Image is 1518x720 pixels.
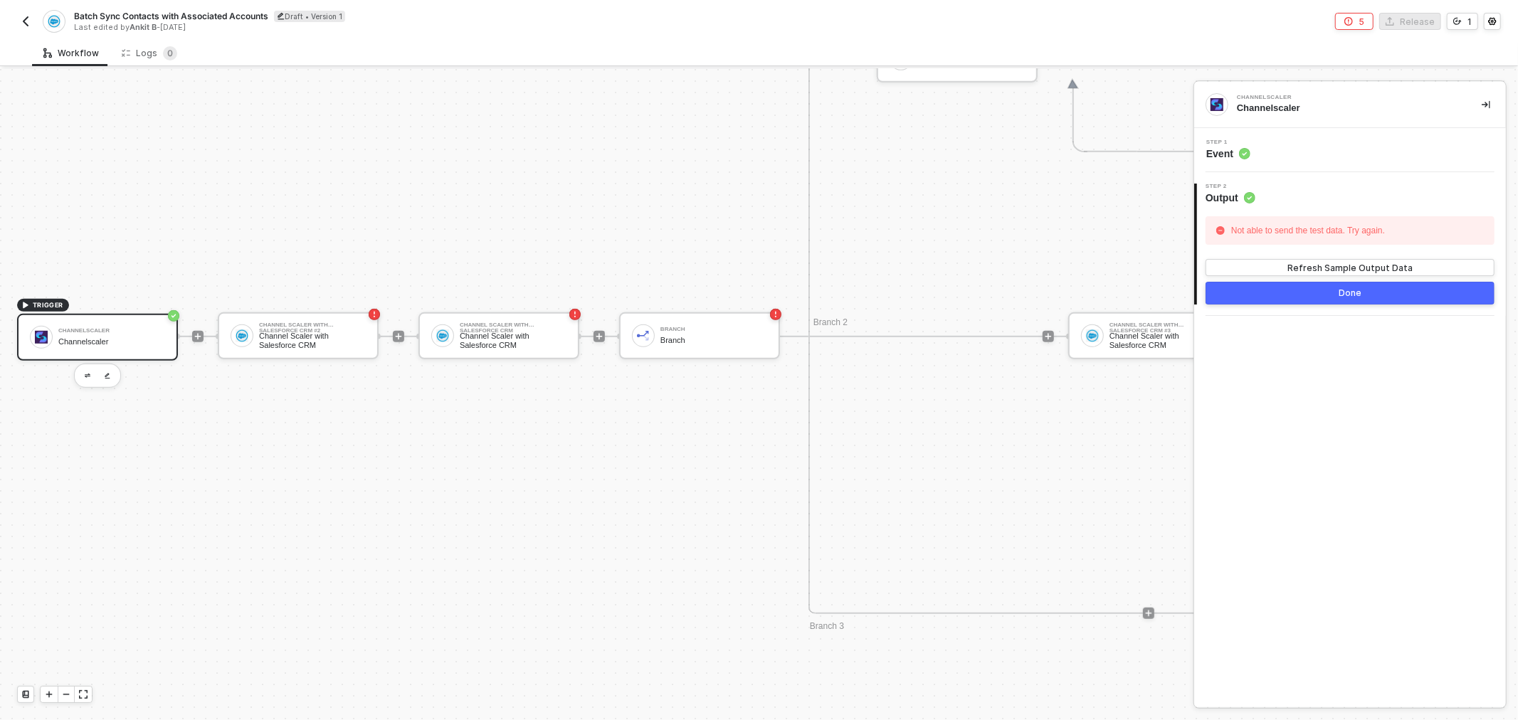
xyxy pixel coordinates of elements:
[33,300,63,311] span: TRIGGER
[1488,17,1497,26] span: icon-settings
[79,690,88,699] span: icon-expand
[274,11,345,22] div: Draft • Version 1
[1344,17,1353,26] span: icon-error-page
[1206,259,1495,276] button: Refresh Sample Output Data
[369,309,380,320] span: icon-error-page
[1211,98,1223,111] img: integration-icon
[85,374,90,378] img: edit-cred
[660,327,767,332] div: Branch
[1467,16,1472,28] div: 1
[813,316,899,330] div: Branch 2
[637,329,650,342] img: icon
[1086,329,1099,342] img: icon
[1335,13,1374,30] button: 5
[79,367,96,384] button: edit-cred
[1359,16,1364,28] div: 5
[1287,262,1413,274] div: Refresh Sample Output Data
[770,309,781,320] span: icon-error-page
[1144,609,1153,618] span: icon-play
[1109,322,1216,328] div: Channel Scaler with Salesforce CRM #3
[35,331,48,344] img: icon
[1194,139,1506,161] div: Step 1Event
[236,329,248,342] img: icon
[1206,282,1495,305] button: Done
[163,46,177,60] sup: 0
[1216,226,1225,235] span: minus-circle
[1339,287,1361,299] div: Done
[105,373,110,379] img: edit-cred
[436,329,449,342] img: icon
[394,332,403,341] span: icon-play
[259,332,366,349] div: Channel Scaler with Salesforce CRM
[1453,17,1462,26] span: icon-versioning
[58,328,165,334] div: Channelscaler
[21,301,30,309] span: icon-play
[194,332,202,341] span: icon-play
[168,310,179,322] span: icon-success-page
[20,16,31,27] img: back
[660,336,767,345] div: Branch
[1379,13,1441,30] button: Release
[1109,332,1216,349] div: Channel Scaler with Salesforce CRM
[1044,332,1053,341] span: icon-play
[130,22,157,32] span: Ankit B
[569,309,581,320] span: icon-error-page
[277,12,285,20] span: icon-edit
[595,332,603,341] span: icon-play
[1228,220,1388,241] div: Not able to send the test data. Try again.
[1447,13,1478,30] button: 1
[259,322,366,328] div: Channel Scaler with Salesforce CRM #2
[1206,184,1255,189] span: Step 2
[460,322,566,328] div: Channel Scaler with Salesforce CRM
[460,332,566,349] div: Channel Scaler with Salesforce CRM
[1206,191,1255,205] span: Output
[1237,102,1459,115] div: Channelscaler
[43,48,99,59] div: Workflow
[810,620,895,634] div: Branch 3
[99,367,116,384] button: edit-cred
[74,10,268,22] span: Batch Sync Contacts with Associated Accounts
[74,22,758,33] div: Last edited by - [DATE]
[1194,184,1506,305] div: Step 2Output Not able to send the test data. Try again.Refresh Sample Output DataDone
[58,337,165,346] div: Channelscaler
[1206,147,1250,161] span: Event
[17,13,34,30] button: back
[62,690,70,699] span: icon-minus
[48,15,60,28] img: integration-icon
[45,690,53,699] span: icon-play
[122,46,177,60] div: Logs
[1482,100,1490,109] span: icon-collapse-right
[1237,95,1450,100] div: Channelscaler
[1206,139,1250,145] span: Step 1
